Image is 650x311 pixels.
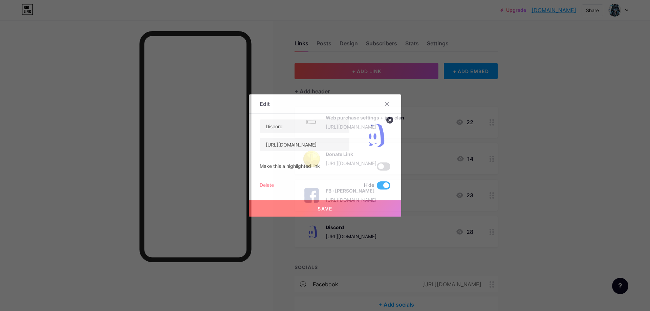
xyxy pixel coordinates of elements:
div: Delete [260,181,274,190]
img: link_thumbnail [358,119,390,152]
span: Hide [364,181,374,190]
input: URL [260,138,349,151]
span: Save [318,206,333,212]
input: Title [260,119,349,133]
div: Make this a highlighted link [260,162,320,171]
button: Save [249,200,401,217]
div: Edit [260,100,270,108]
